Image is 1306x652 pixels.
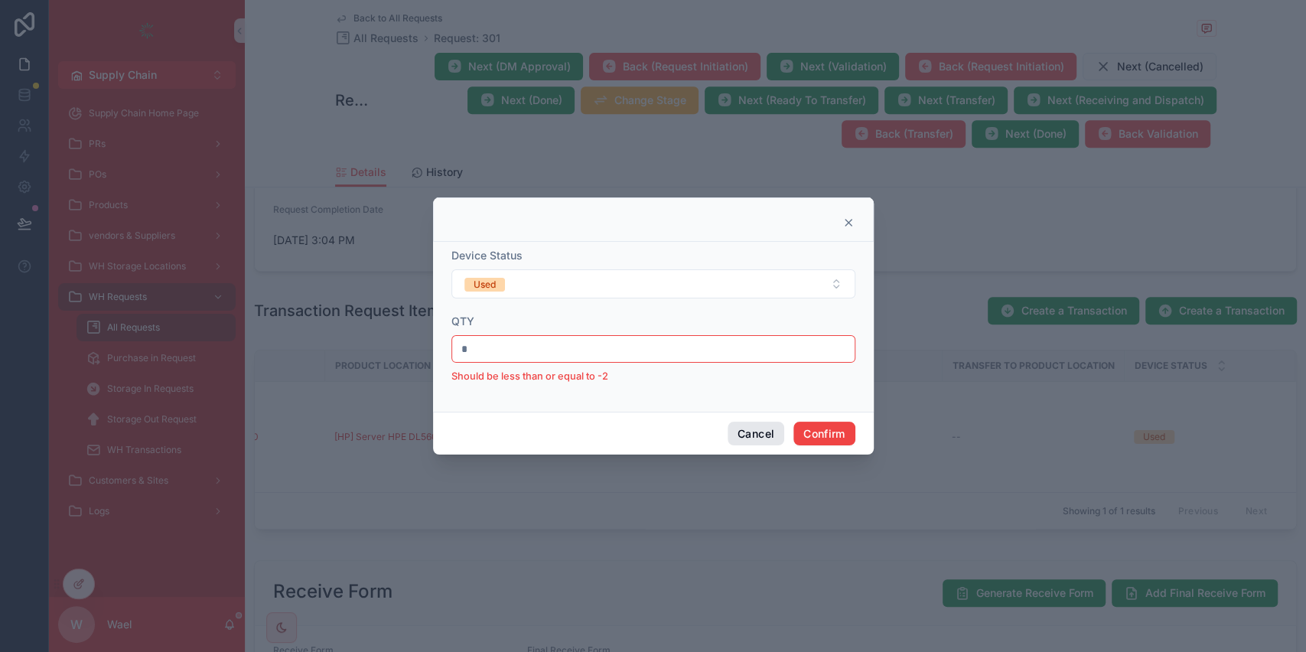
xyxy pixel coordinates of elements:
[451,315,474,328] span: QTY
[474,278,496,292] div: Used
[728,422,784,446] button: Cancel
[451,369,855,384] li: Should be less than or equal to -2
[451,269,855,298] button: Select Button
[451,249,523,262] span: Device Status
[793,422,855,446] button: Confirm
